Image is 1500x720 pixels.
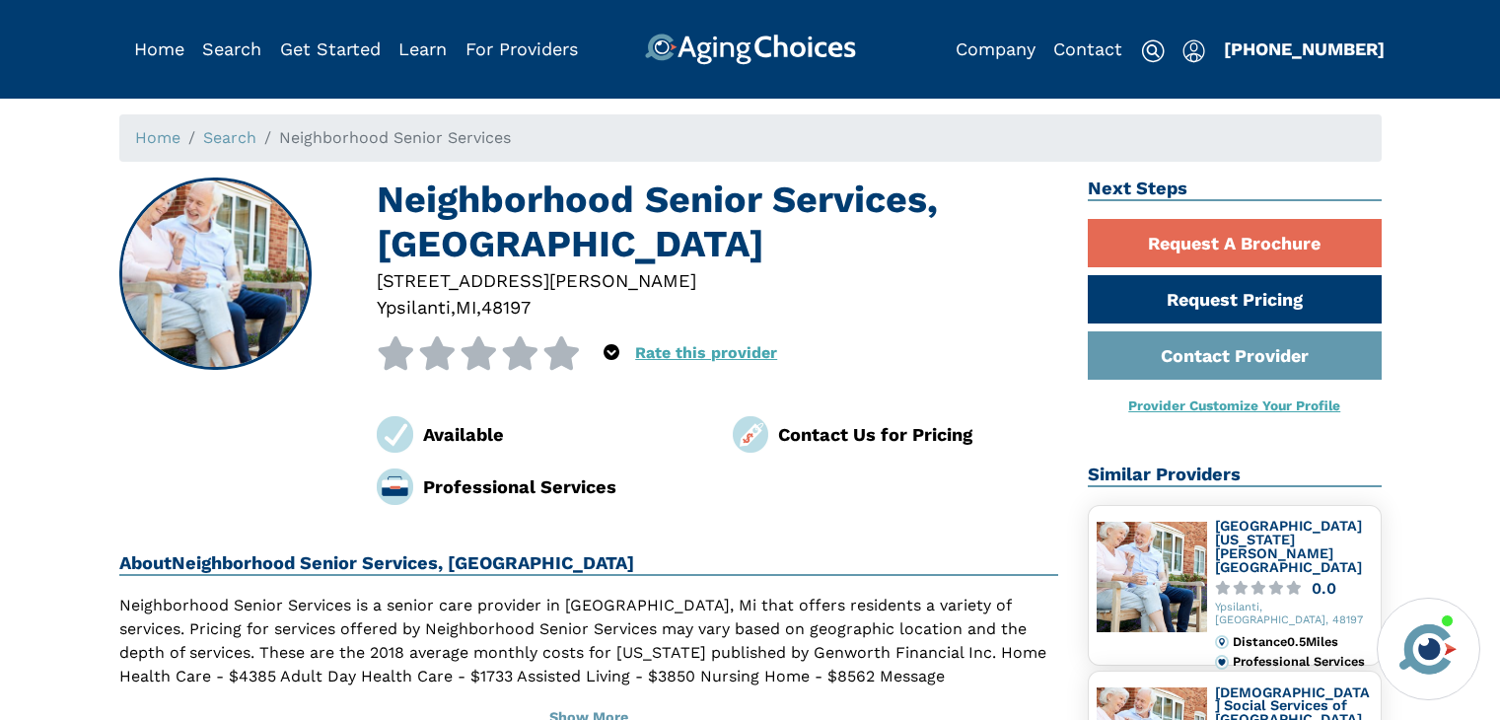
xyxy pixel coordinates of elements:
a: 0.0 [1215,581,1373,596]
span: Neighborhood Senior Services [279,128,511,147]
h2: About Neighborhood Senior Services, [GEOGRAPHIC_DATA] [119,552,1059,576]
a: Search [203,128,256,147]
div: Distance 0.5 Miles [1233,635,1372,649]
img: distance.svg [1215,635,1229,649]
h2: Similar Providers [1088,464,1382,487]
a: Request Pricing [1088,275,1382,324]
span: , [451,297,456,318]
img: search-icon.svg [1141,39,1165,63]
a: Get Started [280,38,381,59]
img: Neighborhood Senior Services, Ypsilanti MI [120,180,310,369]
a: [PHONE_NUMBER] [1224,38,1385,59]
p: Neighborhood Senior Services is a senior care provider in [GEOGRAPHIC_DATA], Mi that offers resid... [119,594,1059,712]
div: Popover trigger [604,336,619,370]
div: Professional Services [1233,655,1372,669]
img: primary.svg [1215,655,1229,669]
nav: breadcrumb [119,114,1382,162]
img: AgingChoices [644,34,855,65]
span: Ypsilanti [377,297,451,318]
a: Learn [398,38,447,59]
img: user-icon.svg [1182,39,1205,63]
a: Rate this provider [635,343,777,362]
a: Contact Provider [1088,331,1382,380]
div: [STREET_ADDRESS][PERSON_NAME] [377,267,1058,294]
a: Home [135,128,180,147]
div: Available [423,421,703,448]
a: Company [956,38,1036,59]
div: Professional Services [423,473,703,500]
div: 0.0 [1312,581,1336,596]
div: Popover trigger [202,34,261,65]
span: , [476,297,481,318]
h2: Next Steps [1088,178,1382,201]
a: Search [202,38,261,59]
img: avatar [1394,615,1462,683]
a: For Providers [465,38,578,59]
a: Request A Brochure [1088,219,1382,267]
a: Provider Customize Your Profile [1128,397,1340,413]
div: Ypsilanti, [GEOGRAPHIC_DATA], 48197 [1215,602,1373,627]
a: [GEOGRAPHIC_DATA][US_STATE] [PERSON_NAME][GEOGRAPHIC_DATA] [1215,518,1362,574]
div: 48197 [481,294,531,321]
div: Contact Us for Pricing [778,421,1058,448]
h1: Neighborhood Senior Services, [GEOGRAPHIC_DATA] [377,178,1058,267]
span: MI [456,297,476,318]
div: Popover trigger [1182,34,1205,65]
a: Home [134,38,184,59]
a: Contact [1053,38,1122,59]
